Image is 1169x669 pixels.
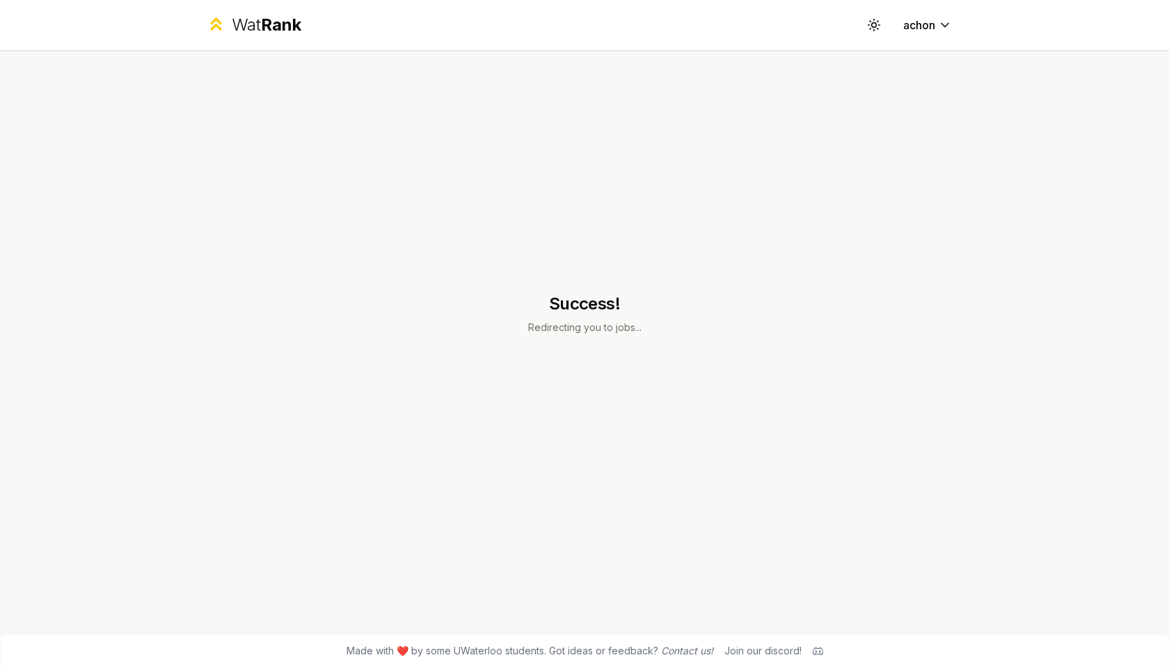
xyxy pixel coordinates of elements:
span: Rank [261,15,301,35]
h1: Success! [528,293,642,315]
div: Wat [232,14,301,36]
a: WatRank [206,14,301,36]
button: achon [892,13,963,38]
span: achon [903,17,935,33]
p: Redirecting you to jobs... [528,321,642,334]
div: Join our discord! [724,644,802,658]
span: Made with ❤️ by some UWaterloo students. Got ideas or feedback? [347,644,713,658]
a: Contact us! [661,645,713,656]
